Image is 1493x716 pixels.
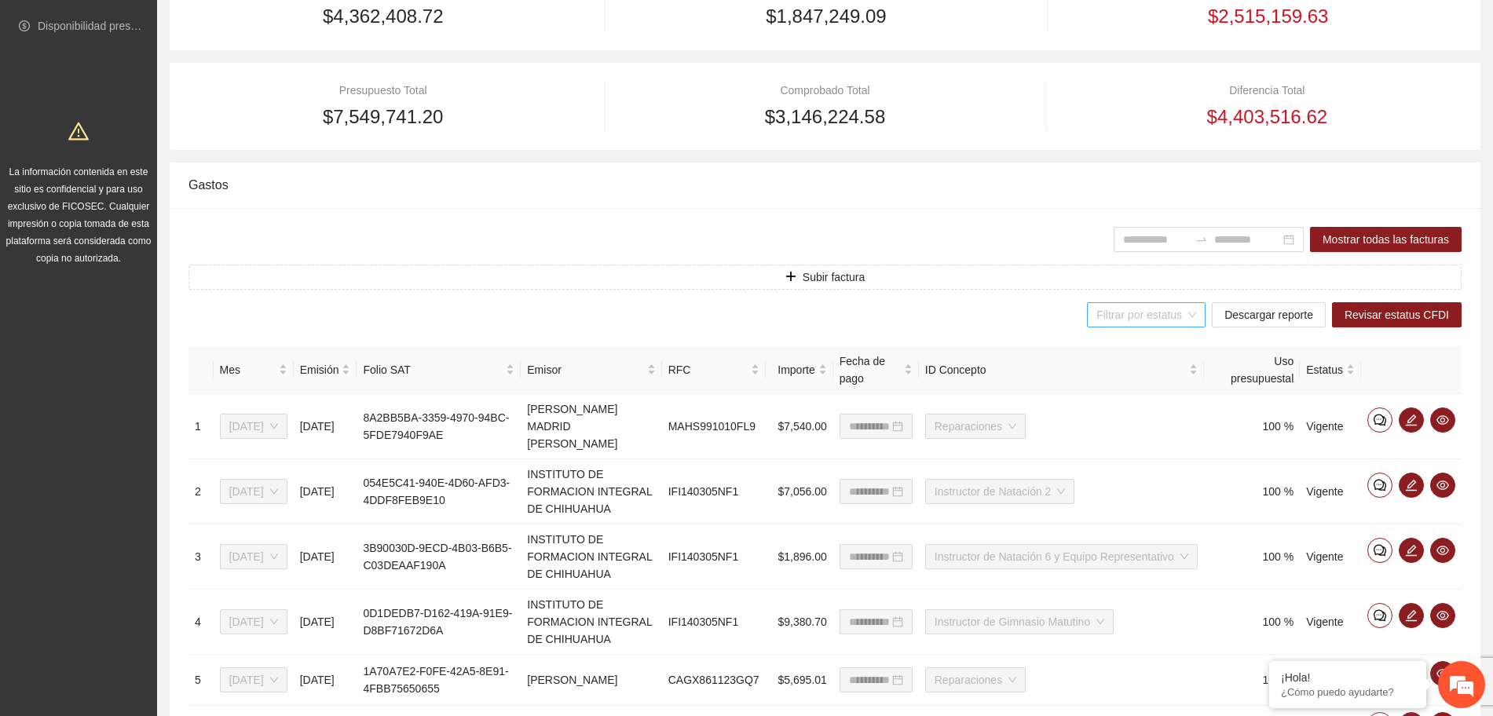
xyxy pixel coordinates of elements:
[6,166,152,264] span: La información contenida en este sitio es confidencial y para uso exclusivo de FICOSEC. Cualquier...
[1430,661,1455,686] button: eye
[1431,479,1455,491] span: eye
[1367,603,1392,628] button: comment
[214,346,294,394] th: Mes
[1323,231,1449,248] span: Mostrar todas las facturas
[1306,361,1343,378] span: Estatus
[1430,473,1455,498] button: eye
[662,590,766,655] td: IFI140305NF1
[521,590,661,655] td: INSTITUTO DE FORMACION INTEGRAL DE CHIHUAHUA
[1367,407,1392,433] button: comment
[1399,473,1424,498] button: edit
[188,459,214,524] td: 2
[294,394,357,459] td: [DATE]
[294,346,357,394] th: Emisión
[521,655,661,706] td: [PERSON_NAME]
[1212,302,1326,327] button: Descargar reporte
[363,361,503,378] span: Folio SAT
[1204,394,1300,459] td: 100 %
[521,524,661,590] td: INSTITUTO DE FORMACION INTEGRAL DE CHIHUAHUA
[300,361,339,378] span: Emisión
[1310,227,1462,252] button: Mostrar todas las facturas
[925,361,1186,378] span: ID Concepto
[919,346,1204,394] th: ID Concepto
[1300,394,1361,459] td: Vigente
[323,2,443,31] span: $4,362,408.72
[357,346,521,394] th: Folio SAT
[68,121,89,141] span: warning
[521,394,661,459] td: [PERSON_NAME] MADRID [PERSON_NAME]
[1300,655,1361,706] td: Vigente
[1399,603,1424,628] button: edit
[1204,346,1300,394] th: Uso presupuestal
[662,524,766,590] td: IFI140305NF1
[323,102,443,132] span: $7,549,741.20
[1204,655,1300,706] td: 100 %
[229,480,278,503] span: Julio 2025
[229,610,278,634] span: Julio 2025
[662,655,766,706] td: CAGX861123GQ7
[935,668,1016,692] span: Reparaciones
[1399,538,1424,563] button: edit
[935,415,1016,438] span: Reparaciones
[188,265,1462,290] button: plusSubir factura
[662,394,766,459] td: MAHS991010FL9
[229,415,278,438] span: Julio 2025
[1430,407,1455,433] button: eye
[785,271,796,283] span: plus
[357,394,521,459] td: 8A2BB5BA-3359-4970-94BC-5FDE7940F9AE
[1367,473,1392,498] button: comment
[229,668,278,692] span: Julio 2025
[8,429,299,484] textarea: Escriba su mensaje y pulse “Intro”
[668,361,748,378] span: RFC
[38,20,172,32] a: Disponibilidad presupuestal
[1300,590,1361,655] td: Vigente
[1368,544,1392,557] span: comment
[1431,609,1455,622] span: eye
[294,590,357,655] td: [DATE]
[294,524,357,590] td: [DATE]
[357,590,521,655] td: 0D1DEDB7-D162-419A-91E9-D8BF71672D6A
[1300,524,1361,590] td: Vigente
[1332,302,1462,327] button: Revisar estatus CFDI
[1431,414,1455,426] span: eye
[1204,524,1300,590] td: 100 %
[935,545,1188,568] span: Instructor de Natación 6 y Equipo Representativo
[91,210,217,368] span: Estamos en línea.
[357,459,521,524] td: 054E5C41-940E-4D60-AFD3-4DDF8FEB9E10
[766,590,833,655] td: $9,380.70
[766,2,886,31] span: $1,847,249.09
[766,346,833,394] th: Importe
[521,459,661,524] td: INSTITUTO DE FORMACION INTEGRAL DE CHIHUAHUA
[1204,590,1300,655] td: 100 %
[1368,609,1392,622] span: comment
[527,361,643,378] span: Emisor
[188,163,1462,207] div: Gastos
[1345,306,1449,323] span: Revisar estatus CFDI
[1300,346,1361,394] th: Estatus
[1208,2,1328,31] span: $2,515,159.63
[258,8,295,46] div: Minimizar ventana de chat en vivo
[935,480,1066,503] span: Instructor de Natación 2
[766,524,833,590] td: $1,896.00
[1400,609,1423,622] span: edit
[1204,459,1300,524] td: 100 %
[1195,233,1208,246] span: to
[833,346,919,394] th: Fecha de pago
[294,459,357,524] td: [DATE]
[772,361,815,378] span: Importe
[662,346,766,394] th: RFC
[1400,479,1423,491] span: edit
[1399,407,1424,433] button: edit
[765,102,885,132] span: $3,146,224.58
[229,545,278,568] span: Julio 2025
[1368,414,1392,426] span: comment
[521,346,661,394] th: Emisor
[220,361,276,378] span: Mes
[1368,479,1392,491] span: comment
[1073,82,1462,99] div: Diferencia Total
[766,394,833,459] td: $7,540.00
[188,524,214,590] td: 3
[766,655,833,706] td: $5,695.01
[188,82,577,99] div: Presupuesto Total
[935,610,1104,634] span: Instructor de Gimnasio Matutino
